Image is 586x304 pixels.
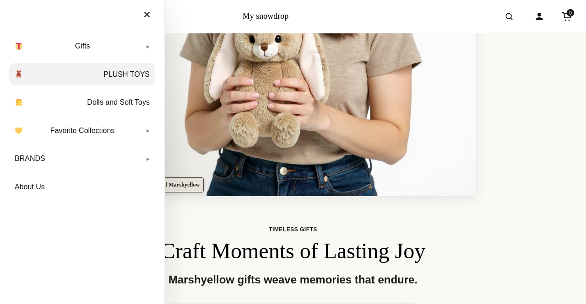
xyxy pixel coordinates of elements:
[161,238,426,264] h1: Craft Moments of Lasting Joy
[134,5,160,25] button: Close menu
[9,119,155,142] a: Favorite Collections
[243,11,289,21] a: My snowdrop
[168,271,418,288] p: Marshyellow gifts weave memories that endure.
[15,127,22,134] img: 💛
[529,6,549,27] a: Account
[15,99,22,106] img: 👧
[496,4,522,29] button: Open search
[15,43,22,50] img: 🎁
[9,147,155,170] a: BRANDS
[9,91,155,114] a: Dolls and Soft Toys
[15,70,22,78] img: 🧸
[567,9,574,16] span: 0
[269,225,317,234] span: Timeless Gifts
[9,63,155,86] a: PLUSH TOYS
[9,35,155,58] a: Gifts
[557,6,577,27] a: Cart
[9,176,155,198] a: About Us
